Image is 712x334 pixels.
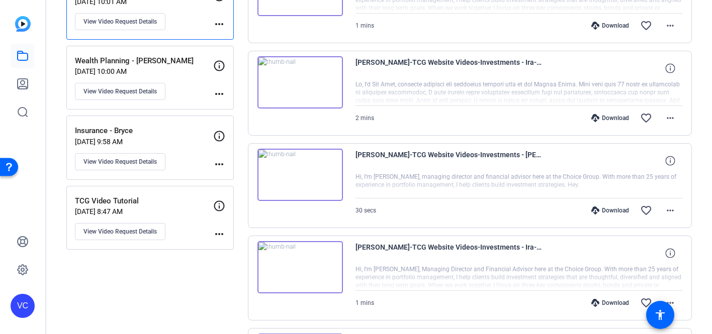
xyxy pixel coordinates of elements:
[664,204,676,216] mat-icon: more_horiz
[75,153,165,170] button: View Video Request Details
[75,67,213,75] p: [DATE] 10:00 AM
[640,204,652,216] mat-icon: favorite_border
[257,241,343,293] img: thumb-nail
[213,88,225,100] mat-icon: more_horiz
[586,114,634,122] div: Download
[355,115,374,122] span: 2 mins
[83,228,157,236] span: View Video Request Details
[83,158,157,166] span: View Video Request Details
[75,125,213,137] p: Insurance - Bryce
[75,55,213,67] p: Wealth Planning - [PERSON_NAME]
[586,299,634,307] div: Download
[586,22,634,30] div: Download
[75,195,213,207] p: TCG Video Tutorial
[213,228,225,240] mat-icon: more_horiz
[664,112,676,124] mat-icon: more_horiz
[15,16,31,32] img: blue-gradient.svg
[355,56,542,80] span: [PERSON_NAME]-TCG Website Videos-Investments - Ira-1757964368498-webcam
[355,207,376,214] span: 30 secs
[664,20,676,32] mat-icon: more_horiz
[213,158,225,170] mat-icon: more_horiz
[257,149,343,201] img: thumb-nail
[213,18,225,30] mat-icon: more_horiz
[640,297,652,309] mat-icon: favorite_border
[355,299,374,306] span: 1 mins
[75,138,213,146] p: [DATE] 9:58 AM
[75,83,165,100] button: View Video Request Details
[664,297,676,309] mat-icon: more_horiz
[75,207,213,215] p: [DATE] 8:47 AM
[640,20,652,32] mat-icon: favorite_border
[586,206,634,214] div: Download
[654,309,666,321] mat-icon: accessibility
[257,56,343,108] img: thumb-nail
[83,87,157,95] span: View Video Request Details
[640,112,652,124] mat-icon: favorite_border
[355,149,542,173] span: [PERSON_NAME]-TCG Website Videos-Investments - [PERSON_NAME]-1757964245224-webcam
[83,18,157,26] span: View Video Request Details
[75,223,165,240] button: View Video Request Details
[11,294,35,318] div: VC
[75,13,165,30] button: View Video Request Details
[355,241,542,265] span: [PERSON_NAME]-TCG Website Videos-Investments - Ira-1757963964414-webcam
[355,22,374,29] span: 1 mins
